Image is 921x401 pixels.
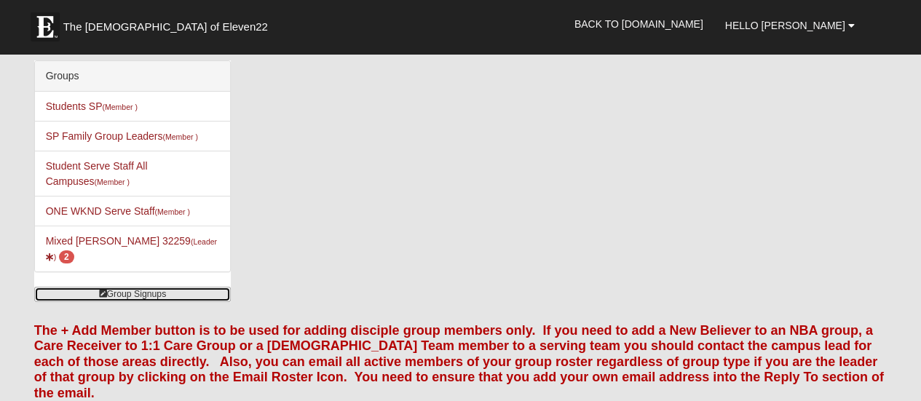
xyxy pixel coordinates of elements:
[46,130,198,142] a: SP Family Group Leaders(Member )
[46,205,190,217] a: ONE WKND Serve Staff(Member )
[564,6,714,42] a: Back to [DOMAIN_NAME]
[46,160,148,187] a: Student Serve Staff All Campuses(Member )
[35,61,230,92] div: Groups
[46,235,217,262] a: Mixed [PERSON_NAME] 32259(Leader) 2
[34,287,231,302] a: Group Signups
[102,103,137,111] small: (Member )
[46,100,138,112] a: Students SP(Member )
[155,207,190,216] small: (Member )
[725,20,845,31] span: Hello [PERSON_NAME]
[63,20,268,34] span: The [DEMOGRAPHIC_DATA] of Eleven22
[95,178,130,186] small: (Member )
[23,5,315,41] a: The [DEMOGRAPHIC_DATA] of Eleven22
[31,12,60,41] img: Eleven22 logo
[34,323,884,400] font: The + Add Member button is to be used for adding disciple group members only. If you need to add ...
[162,132,197,141] small: (Member )
[59,250,74,263] span: number of pending members
[714,7,866,44] a: Hello [PERSON_NAME]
